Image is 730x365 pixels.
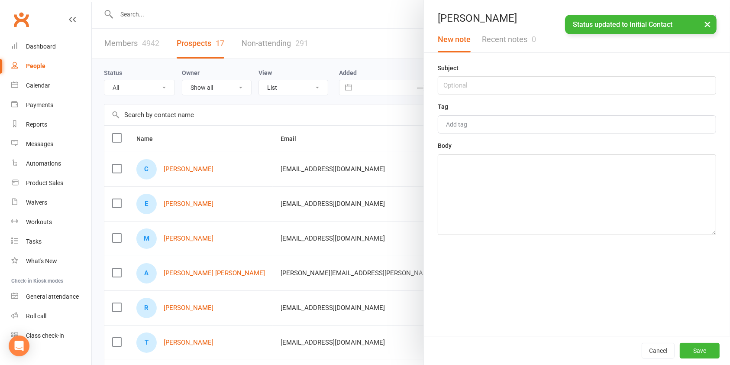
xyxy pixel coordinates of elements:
div: Status updated to Initial Contact [565,15,717,34]
a: Class kiosk mode [11,326,91,345]
div: Payments [26,101,53,108]
a: Product Sales [11,173,91,193]
input: Optional [438,76,716,95]
label: Tag [438,102,448,111]
a: Messages [11,134,91,154]
a: Automations [11,154,91,173]
div: Roll call [26,313,46,319]
a: Clubworx [10,9,32,30]
div: People [26,62,45,69]
div: Tasks [26,238,42,245]
div: Calendar [26,82,50,89]
div: Messages [26,140,53,147]
a: Roll call [11,306,91,326]
div: General attendance [26,293,79,300]
div: Reports [26,121,47,128]
a: General attendance kiosk mode [11,287,91,306]
a: Waivers [11,193,91,212]
a: Workouts [11,212,91,232]
a: Calendar [11,76,91,95]
a: Tasks [11,232,91,251]
div: Dashboard [26,43,56,50]
button: New note [432,27,476,52]
button: × [700,15,715,33]
div: Class check-in [26,332,64,339]
button: Cancel [642,343,675,358]
button: Recent notes0 [476,27,542,52]
a: What's New [11,251,91,271]
input: Add tag [445,119,475,130]
div: Waivers [26,199,47,206]
a: Reports [11,115,91,134]
button: Save [680,343,720,358]
div: Automations [26,160,61,167]
a: Payments [11,95,91,115]
a: Dashboard [11,37,91,56]
label: Subject [438,63,459,73]
a: People [11,56,91,76]
label: Body [438,141,452,150]
div: Workouts [26,218,52,225]
div: [PERSON_NAME] [424,12,730,24]
span: 0 [532,35,536,44]
div: Product Sales [26,179,63,186]
div: Open Intercom Messenger [9,336,29,356]
div: What's New [26,257,57,264]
